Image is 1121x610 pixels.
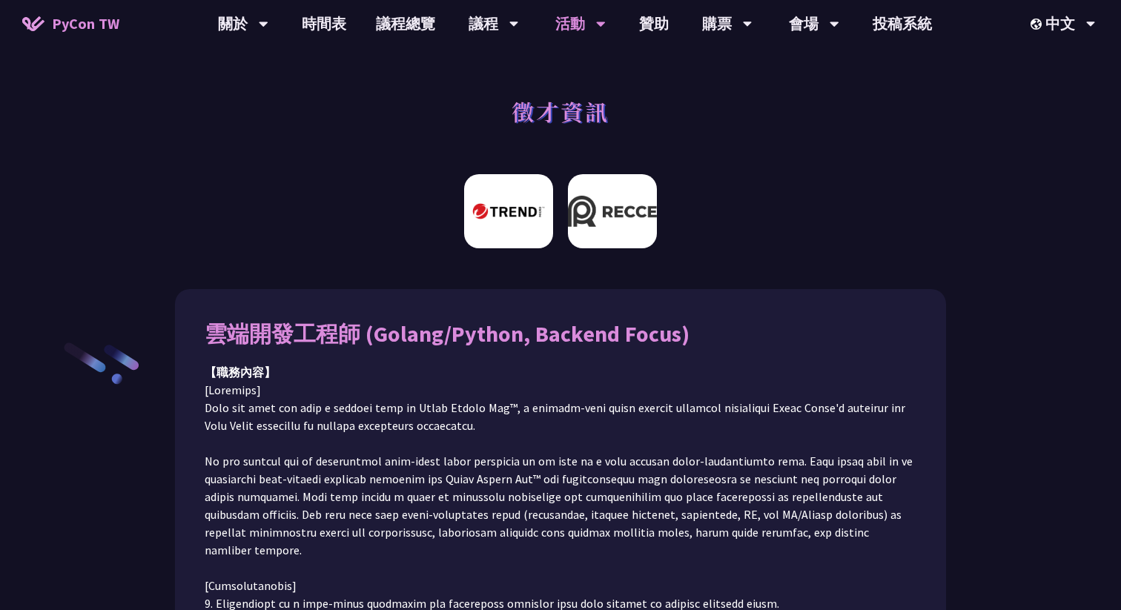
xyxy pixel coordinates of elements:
img: Recce | join us [568,174,657,248]
a: PyCon TW [7,5,134,42]
div: 【職務內容】 [205,363,916,381]
h1: 徵才資訊 [512,89,609,133]
img: 趨勢科技 Trend Micro [464,174,553,248]
img: Home icon of PyCon TW 2025 [22,16,44,31]
div: 雲端開發工程師 (Golang/Python, Backend Focus) [205,319,916,348]
img: Locale Icon [1031,19,1045,30]
span: PyCon TW [52,13,119,35]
